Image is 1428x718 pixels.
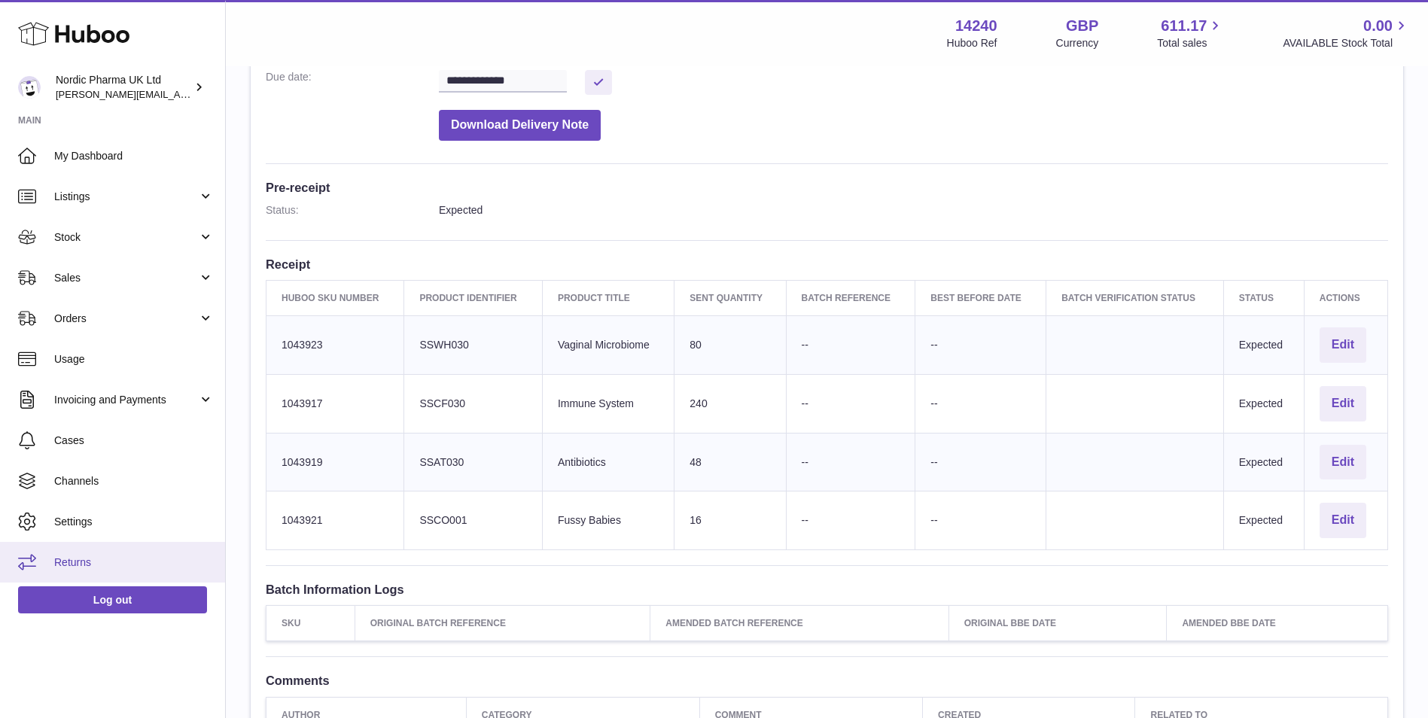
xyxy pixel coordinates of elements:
td: 16 [674,491,786,550]
td: Vaginal Microbiome [542,315,674,374]
a: Log out [18,586,207,613]
span: My Dashboard [54,149,214,163]
button: Edit [1320,386,1366,421]
td: SSWH030 [404,315,542,374]
span: [PERSON_NAME][EMAIL_ADDRESS][DOMAIN_NAME] [56,88,302,100]
td: -- [786,433,915,491]
td: Immune System [542,374,674,433]
button: Download Delivery Note [439,110,601,141]
td: Expected [1223,374,1304,433]
th: Huboo SKU Number [266,280,404,315]
td: -- [915,374,1046,433]
th: Amended Batch Reference [650,606,948,641]
td: 48 [674,433,786,491]
span: 0.00 [1363,16,1393,36]
strong: 14240 [955,16,997,36]
td: 1043921 [266,491,404,550]
span: Invoicing and Payments [54,393,198,407]
th: Batch Verification Status [1046,280,1224,315]
span: 611.17 [1161,16,1207,36]
td: Expected [1223,491,1304,550]
td: -- [915,491,1046,550]
th: Original BBE Date [948,606,1167,641]
td: Fussy Babies [542,491,674,550]
span: Returns [54,555,214,570]
span: Channels [54,474,214,488]
th: Sent Quantity [674,280,786,315]
h3: Receipt [266,256,1388,272]
button: Edit [1320,503,1366,538]
th: Product Identifier [404,280,542,315]
th: Product title [542,280,674,315]
div: Nordic Pharma UK Ltd [56,73,191,102]
td: Expected [1223,315,1304,374]
h3: Comments [266,672,1388,689]
td: 240 [674,374,786,433]
a: 611.17 Total sales [1157,16,1224,50]
td: -- [786,374,915,433]
td: SSAT030 [404,433,542,491]
div: Currency [1056,36,1099,50]
td: -- [915,433,1046,491]
td: 1043917 [266,374,404,433]
td: 1043923 [266,315,404,374]
h3: Pre-receipt [266,179,1388,196]
span: Total sales [1157,36,1224,50]
th: Batch Reference [786,280,915,315]
td: -- [915,315,1046,374]
td: -- [786,491,915,550]
th: Status [1223,280,1304,315]
td: Expected [1223,433,1304,491]
dd: Expected [439,203,1388,218]
td: 80 [674,315,786,374]
span: Stock [54,230,198,245]
th: Best Before Date [915,280,1046,315]
td: 1043919 [266,433,404,491]
th: Original Batch Reference [355,606,650,641]
span: Sales [54,271,198,285]
strong: GBP [1066,16,1098,36]
td: Antibiotics [542,433,674,491]
td: SSCF030 [404,374,542,433]
dt: Status: [266,203,439,218]
span: Listings [54,190,198,204]
button: Edit [1320,327,1366,363]
span: Orders [54,312,198,326]
h3: Batch Information Logs [266,581,1388,598]
th: SKU [266,606,355,641]
th: Actions [1304,280,1387,315]
span: Usage [54,352,214,367]
th: Amended BBE Date [1167,606,1388,641]
span: Cases [54,434,214,448]
button: Edit [1320,445,1366,480]
a: 0.00 AVAILABLE Stock Total [1283,16,1410,50]
td: -- [786,315,915,374]
span: AVAILABLE Stock Total [1283,36,1410,50]
dt: Due date: [266,70,439,95]
span: Settings [54,515,214,529]
div: Huboo Ref [947,36,997,50]
img: joe.plant@parapharmdev.com [18,76,41,99]
td: SSCO001 [404,491,542,550]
